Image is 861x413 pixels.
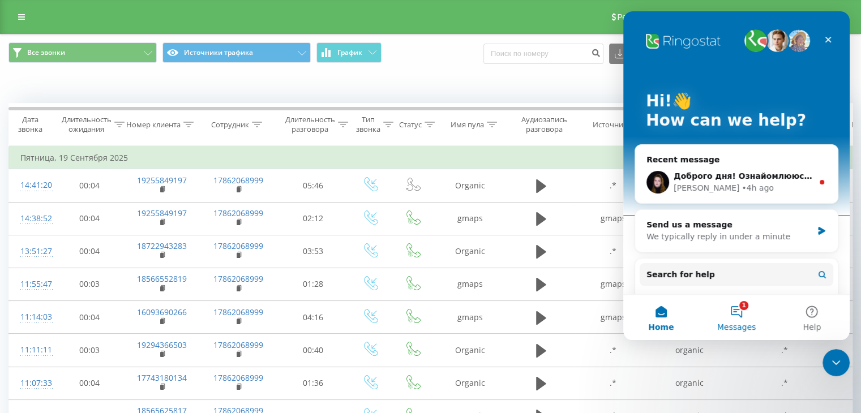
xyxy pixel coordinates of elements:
[434,367,507,399] td: Organic
[451,120,484,130] div: Имя пула
[54,334,125,367] td: 00:03
[179,312,198,320] span: Help
[278,202,349,235] td: 02:12
[213,175,263,186] a: 17862068999
[434,268,507,300] td: gmaps
[593,120,627,130] div: Источник
[278,301,349,334] td: 04:16
[213,339,263,350] a: 17862068999
[151,283,226,329] button: Help
[20,174,43,196] div: 14:41:20
[118,171,151,183] div: • 4h ago
[11,198,215,241] div: Send us a messageWe typically reply in under a minute
[434,334,507,367] td: Organic
[54,367,125,399] td: 00:04
[399,120,422,130] div: Статус
[575,202,652,235] td: gmaps
[137,372,187,383] a: 17743180134
[575,268,652,300] td: gmaps
[23,220,189,231] div: We typically reply in under a minute
[278,169,349,202] td: 05:46
[54,202,125,235] td: 00:04
[27,48,65,57] span: Все звонки
[285,115,335,134] div: Длительность разговора
[23,257,92,269] span: Search for help
[20,273,43,295] div: 11:55:47
[162,42,311,63] button: Источники трафика
[213,307,263,317] a: 17862068999
[126,120,181,130] div: Номер клиента
[8,42,157,63] button: Все звонки
[16,252,210,274] button: Search for help
[356,115,380,134] div: Тип звонка
[483,44,603,64] input: Поиск по номеру
[94,312,133,320] span: Messages
[213,240,263,251] a: 17862068999
[54,169,125,202] td: 00:04
[617,12,710,21] span: Реферальная программа
[20,208,43,230] div: 14:38:52
[575,301,652,334] td: gmaps
[652,334,728,367] td: organic
[50,160,319,169] span: Доброго дня! Ознайомлююсь з даними які ви надіслали👌
[517,115,572,134] div: Аудиозапись разговора
[54,235,125,268] td: 00:04
[213,208,263,218] a: 17862068999
[54,268,125,300] td: 00:03
[137,240,187,251] a: 18722943283
[54,301,125,334] td: 00:04
[211,120,249,130] div: Сотрудник
[316,42,382,63] button: График
[434,202,507,235] td: gmaps
[25,312,50,320] span: Home
[652,367,728,399] td: organic
[62,115,112,134] div: Длительность ожидания
[137,175,187,186] a: 19255849197
[23,208,189,220] div: Send us a message
[823,349,850,376] iframe: Intercom live chat
[278,334,349,367] td: 00:40
[20,339,43,361] div: 11:11:11
[278,367,349,399] td: 01:36
[434,301,507,334] td: gmaps
[434,235,507,268] td: Organic
[195,18,215,38] div: Close
[75,283,151,329] button: Messages
[20,372,43,394] div: 11:07:33
[213,372,263,383] a: 17862068999
[137,307,187,317] a: 16093690266
[137,208,187,218] a: 19255849197
[137,273,187,284] a: 18566552819
[137,339,187,350] a: 19294366503
[623,11,850,340] iframe: Intercom live chat
[278,268,349,300] td: 01:28
[609,44,670,64] button: Экспорт
[20,306,43,328] div: 11:14:03
[337,49,362,57] span: График
[50,171,116,183] div: [PERSON_NAME]
[434,169,507,202] td: Organic
[20,240,43,263] div: 13:51:27
[9,115,51,134] div: Дата звонка
[278,235,349,268] td: 03:53
[213,273,263,284] a: 17862068999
